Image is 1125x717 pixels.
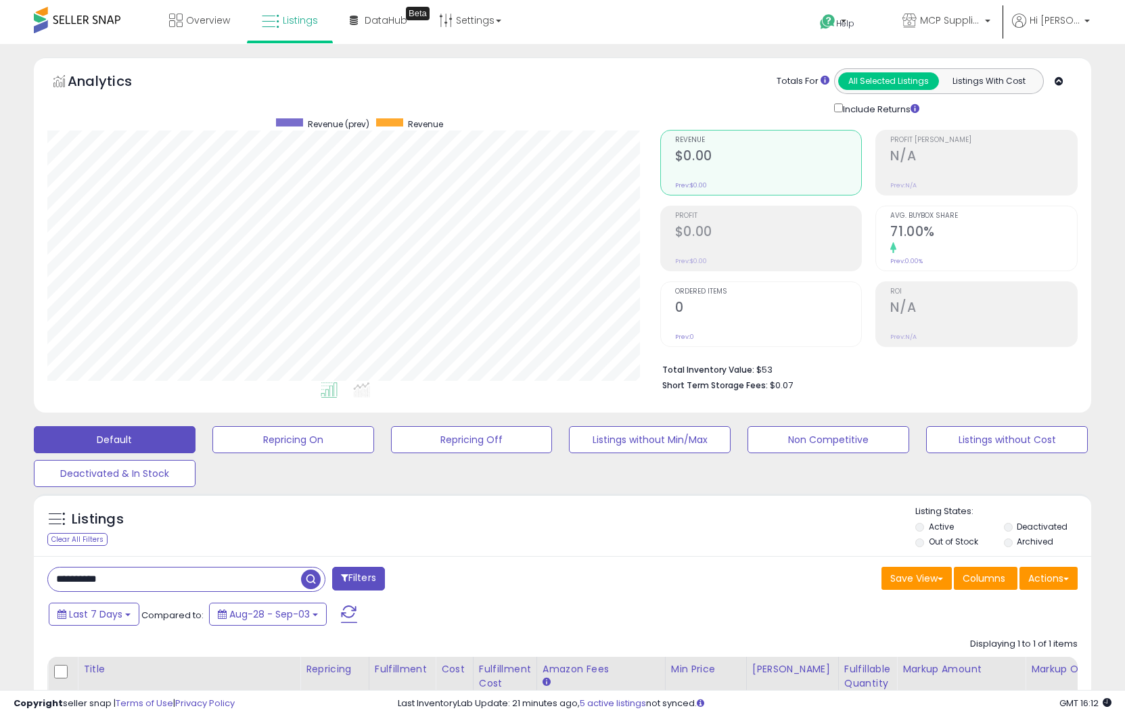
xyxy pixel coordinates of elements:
[1017,521,1067,532] label: Deactivated
[844,662,891,691] div: Fulfillable Quantity
[83,662,294,676] div: Title
[543,676,551,689] small: Amazon Fees.
[675,300,862,318] h2: 0
[308,118,369,130] span: Revenue (prev)
[68,72,158,94] h5: Analytics
[890,181,917,189] small: Prev: N/A
[675,257,707,265] small: Prev: $0.00
[675,212,862,220] span: Profit
[890,148,1077,166] h2: N/A
[819,14,836,30] i: Get Help
[662,379,768,391] b: Short Term Storage Fees:
[580,697,646,710] a: 5 active listings
[441,662,467,676] div: Cost
[375,662,430,676] div: Fulfillment
[890,288,1077,296] span: ROI
[306,662,363,676] div: Repricing
[890,137,1077,144] span: Profit [PERSON_NAME]
[662,361,1067,377] li: $53
[890,257,923,265] small: Prev: 0.00%
[365,14,407,27] span: DataHub
[141,609,204,622] span: Compared to:
[1019,567,1078,590] button: Actions
[49,603,139,626] button: Last 7 Days
[675,181,707,189] small: Prev: $0.00
[777,75,829,88] div: Totals For
[938,72,1039,90] button: Listings With Cost
[671,662,741,676] div: Min Price
[752,662,833,676] div: [PERSON_NAME]
[836,18,854,29] span: Help
[824,101,936,116] div: Include Returns
[675,137,862,144] span: Revenue
[1030,14,1080,27] span: Hi [PERSON_NAME]
[675,148,862,166] h2: $0.00
[963,572,1005,585] span: Columns
[186,14,230,27] span: Overview
[954,567,1017,590] button: Columns
[391,426,553,453] button: Repricing Off
[69,607,122,621] span: Last 7 Days
[675,333,694,341] small: Prev: 0
[34,460,196,487] button: Deactivated & In Stock
[1059,697,1111,710] span: 2025-09-11 16:12 GMT
[479,662,531,691] div: Fulfillment Cost
[72,510,124,529] h5: Listings
[212,426,374,453] button: Repricing On
[408,118,443,130] span: Revenue
[809,3,881,44] a: Help
[229,607,310,621] span: Aug-28 - Sep-03
[881,567,952,590] button: Save View
[406,7,430,20] div: Tooltip anchor
[929,521,954,532] label: Active
[47,533,108,546] div: Clear All Filters
[929,536,978,547] label: Out of Stock
[890,300,1077,318] h2: N/A
[770,379,793,392] span: $0.07
[920,14,981,27] span: MCP Supplies
[902,662,1019,676] div: Markup Amount
[915,505,1091,518] p: Listing States:
[209,603,327,626] button: Aug-28 - Sep-03
[398,697,1111,710] div: Last InventoryLab Update: 21 minutes ago, not synced.
[116,697,173,710] a: Terms of Use
[1012,14,1090,44] a: Hi [PERSON_NAME]
[675,288,862,296] span: Ordered Items
[890,224,1077,242] h2: 71.00%
[283,14,318,27] span: Listings
[175,697,235,710] a: Privacy Policy
[34,426,196,453] button: Default
[890,212,1077,220] span: Avg. Buybox Share
[569,426,731,453] button: Listings without Min/Max
[970,638,1078,651] div: Displaying 1 to 1 of 1 items
[748,426,909,453] button: Non Competitive
[926,426,1088,453] button: Listings without Cost
[662,364,754,375] b: Total Inventory Value:
[543,662,660,676] div: Amazon Fees
[890,333,917,341] small: Prev: N/A
[838,72,939,90] button: All Selected Listings
[675,224,862,242] h2: $0.00
[14,697,235,710] div: seller snap | |
[14,697,63,710] strong: Copyright
[1017,536,1053,547] label: Archived
[332,567,385,591] button: Filters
